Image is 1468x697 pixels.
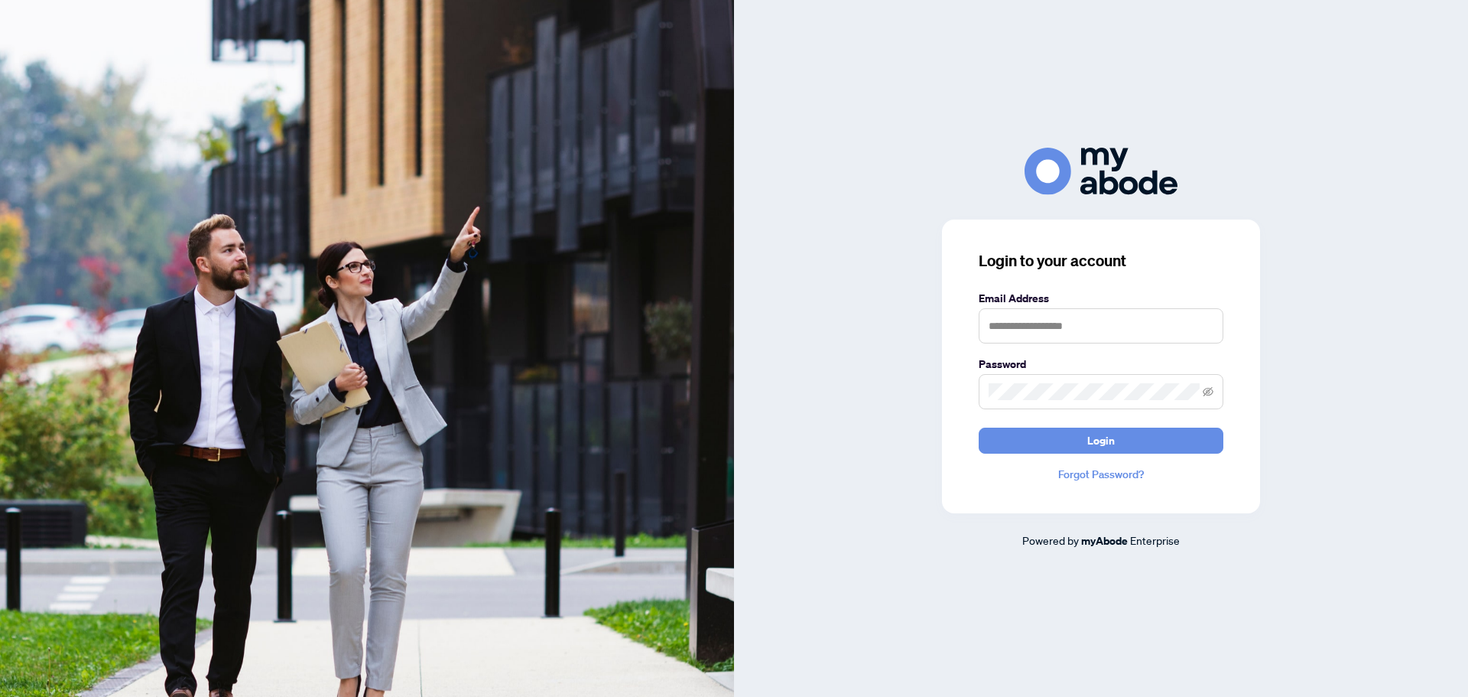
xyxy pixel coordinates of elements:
[979,356,1223,373] label: Password
[979,428,1223,454] button: Login
[979,250,1223,272] h3: Login to your account
[1022,533,1079,547] span: Powered by
[1087,428,1115,453] span: Login
[979,466,1223,483] a: Forgot Password?
[1025,148,1177,194] img: ma-logo
[1130,533,1180,547] span: Enterprise
[979,290,1223,307] label: Email Address
[1203,386,1213,397] span: eye-invisible
[1081,533,1128,549] a: myAbode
